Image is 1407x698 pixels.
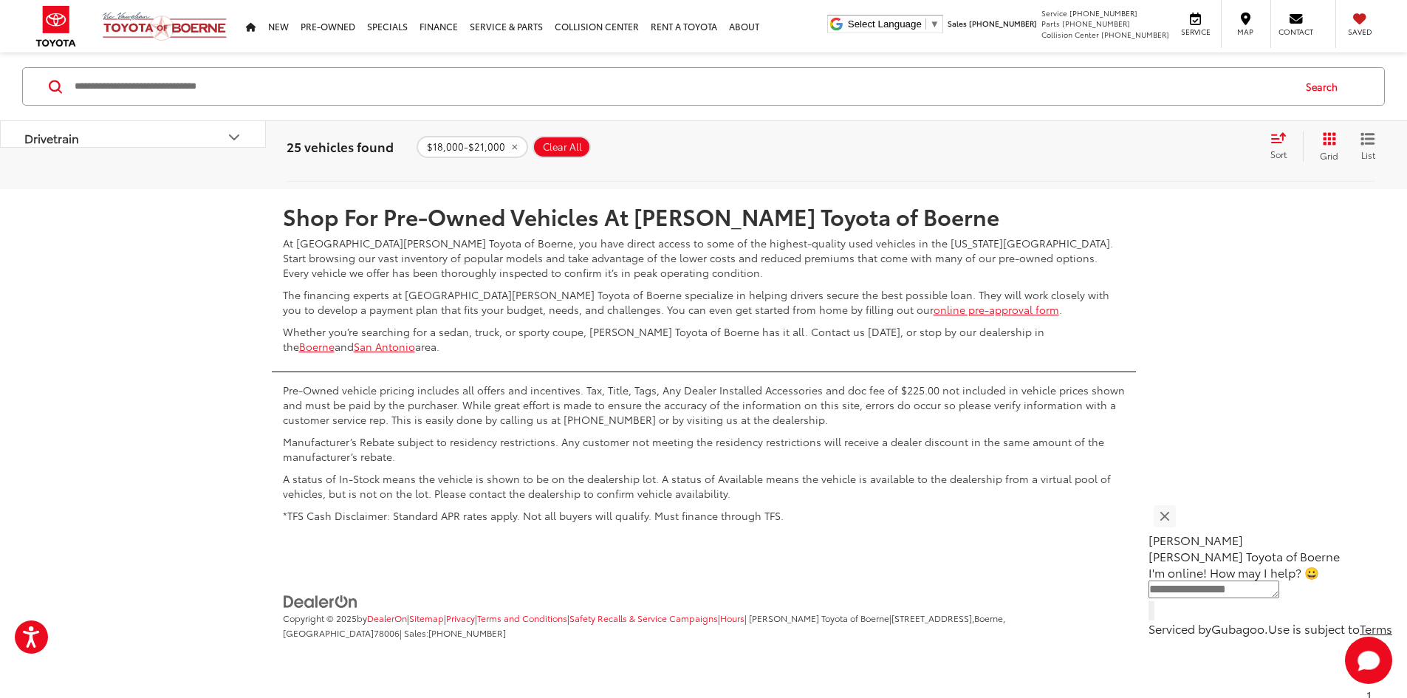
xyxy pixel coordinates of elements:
[283,204,1125,228] h2: Shop For Pre-Owned Vehicles At [PERSON_NAME] Toyota of Boerne
[1345,637,1392,684] button: Toggle Chat Window
[891,612,974,624] span: [STREET_ADDRESS],
[475,612,567,624] span: |
[283,508,1125,523] p: *TFS Cash Disclaimer: Standard APR rates apply. Not all buyers will qualify. Must finance through...
[283,383,1125,427] p: Pre-Owned vehicle pricing includes all offers and incentives. Tax, Title, Tags, Any Dealer Instal...
[283,434,1125,464] p: Manufacturer’s Rebate subject to residency restrictions. Any customer not meeting the residency r...
[1263,131,1303,161] button: Select sort value
[543,140,582,152] span: Clear All
[720,612,744,624] a: Hours
[974,612,1005,624] span: Boerne,
[1292,68,1359,105] button: Search
[1041,7,1067,18] span: Service
[1349,131,1386,161] button: List View
[225,129,243,146] div: Drivetrain
[283,287,1125,317] p: The financing experts at [GEOGRAPHIC_DATA][PERSON_NAME] Toyota of Boerne specialize in helping dr...
[374,626,400,639] span: 78006
[1041,29,1099,40] span: Collision Center
[1320,148,1338,161] span: Grid
[848,18,922,30] span: Select Language
[283,324,1125,354] p: Whether you’re searching for a sedan, truck, or sporty coupe, [PERSON_NAME] Toyota of Boerne has ...
[283,592,358,607] a: DealerOn
[400,626,506,639] span: | Sales:
[1069,7,1137,18] span: [PHONE_NUMBER]
[417,135,528,157] button: remove 18000-21000
[287,137,394,154] span: 25 vehicles found
[444,612,475,624] span: |
[1345,637,1392,684] svg: Start Chat
[1179,27,1212,37] span: Service
[934,302,1059,317] a: online pre-approval form
[102,11,227,41] img: Vic Vaughan Toyota of Boerne
[1360,148,1375,160] span: List
[744,612,889,624] span: | [PERSON_NAME] Toyota of Boerne
[477,612,567,624] a: Terms and Conditions
[357,612,407,624] span: by
[354,339,415,354] a: San Antonio
[283,612,357,624] span: Copyright © 2025
[428,626,506,639] span: [PHONE_NUMBER]
[367,612,407,624] a: DealerOn Home Page
[283,594,358,610] img: DealerOn
[1062,18,1130,29] span: [PHONE_NUMBER]
[409,612,444,624] a: Sitemap
[533,135,591,157] button: Clear All
[299,339,335,354] a: Boerne
[283,626,374,639] span: [GEOGRAPHIC_DATA]
[283,471,1125,501] p: A status of In-Stock means the vehicle is shown to be on the dealership lot. A status of Availabl...
[283,612,1005,639] span: |
[73,69,1292,104] input: Search by Make, Model, or Keyword
[848,18,939,30] a: Select Language​
[1303,131,1349,161] button: Grid View
[446,612,475,624] a: Privacy
[427,140,505,152] span: $18,000-$21,000
[1,114,267,162] button: DrivetrainDrivetrain
[1270,148,1287,160] span: Sort
[567,612,718,624] span: |
[569,612,718,624] a: Safety Recalls & Service Campaigns, Opens in a new tab
[283,236,1125,280] p: At [GEOGRAPHIC_DATA][PERSON_NAME] Toyota of Boerne, you have direct access to some of the highest...
[1343,27,1376,37] span: Saved
[718,612,744,624] span: |
[407,612,444,624] span: |
[930,18,939,30] span: ▼
[1041,18,1060,29] span: Parts
[969,18,1037,29] span: [PHONE_NUMBER]
[1101,29,1169,40] span: [PHONE_NUMBER]
[1278,27,1313,37] span: Contact
[24,131,79,145] div: Drivetrain
[1229,27,1261,37] span: Map
[948,18,967,29] span: Sales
